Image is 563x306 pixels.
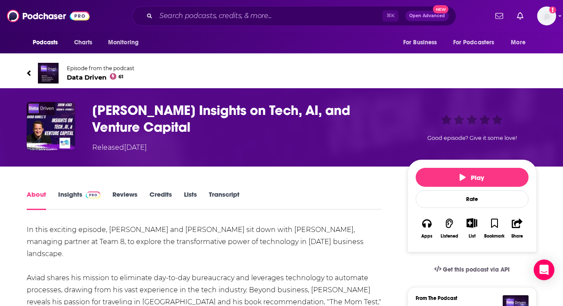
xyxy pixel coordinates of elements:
span: Podcasts [33,37,58,49]
span: Open Advanced [409,14,445,18]
span: More [511,37,526,49]
span: For Podcasters [453,37,495,49]
div: List [469,233,476,239]
span: Play [460,173,484,182]
a: Transcript [209,190,240,210]
button: Bookmark [483,213,506,244]
button: open menu [397,34,448,51]
button: open menu [102,34,150,51]
a: Get this podcast via API [427,259,517,280]
div: Bookmark [484,234,504,239]
a: About [27,190,46,210]
a: Credits [149,190,172,210]
button: Listened [438,213,460,244]
span: ⌘ K [383,10,398,22]
a: Reviews [112,190,137,210]
div: Listened [441,234,458,239]
div: Rate [416,190,529,208]
img: Aviad Harell's Insights on Tech, AI, and Venture Capital [27,102,75,150]
button: open menu [448,34,507,51]
span: Charts [74,37,93,49]
div: Share [511,234,523,239]
img: Data Driven [38,63,59,83]
span: For Business [403,37,437,49]
div: Show More ButtonList [460,213,483,244]
div: Released [DATE] [92,142,147,153]
button: Share [506,213,528,244]
a: Show notifications dropdown [492,9,507,23]
div: Apps [421,234,432,239]
h1: Aviad Harell's Insights on Tech, AI, and Venture Capital [92,102,394,136]
img: Podchaser - Follow, Share and Rate Podcasts [7,8,90,24]
span: Good episode? Give it some love! [427,135,517,141]
button: Open AdvancedNew [405,11,449,21]
img: Podchaser Pro [86,192,101,198]
span: Episode from the podcast [67,65,134,71]
button: Show profile menu [537,6,556,25]
div: Search podcasts, credits, & more... [132,6,456,26]
button: Play [416,168,529,187]
span: Get this podcast via API [443,266,510,273]
button: open menu [505,34,536,51]
button: Show More Button [463,218,481,228]
a: Charts [68,34,98,51]
div: Open Intercom Messenger [534,260,554,280]
input: Search podcasts, credits, & more... [156,9,383,23]
svg: Add a profile image [549,6,556,13]
span: 61 [118,75,123,79]
span: Logged in as MaryMaganni [537,6,556,25]
a: InsightsPodchaser Pro [58,190,101,210]
h3: From The Podcast [416,295,522,301]
a: Data DrivenEpisode from the podcastData Driven61 [27,63,537,83]
button: open menu [27,34,69,51]
span: Monitoring [108,37,139,49]
a: Lists [184,190,197,210]
a: Show notifications dropdown [513,9,527,23]
img: User Profile [537,6,556,25]
button: Apps [416,213,438,244]
span: Data Driven [67,73,134,81]
span: New [433,5,448,13]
